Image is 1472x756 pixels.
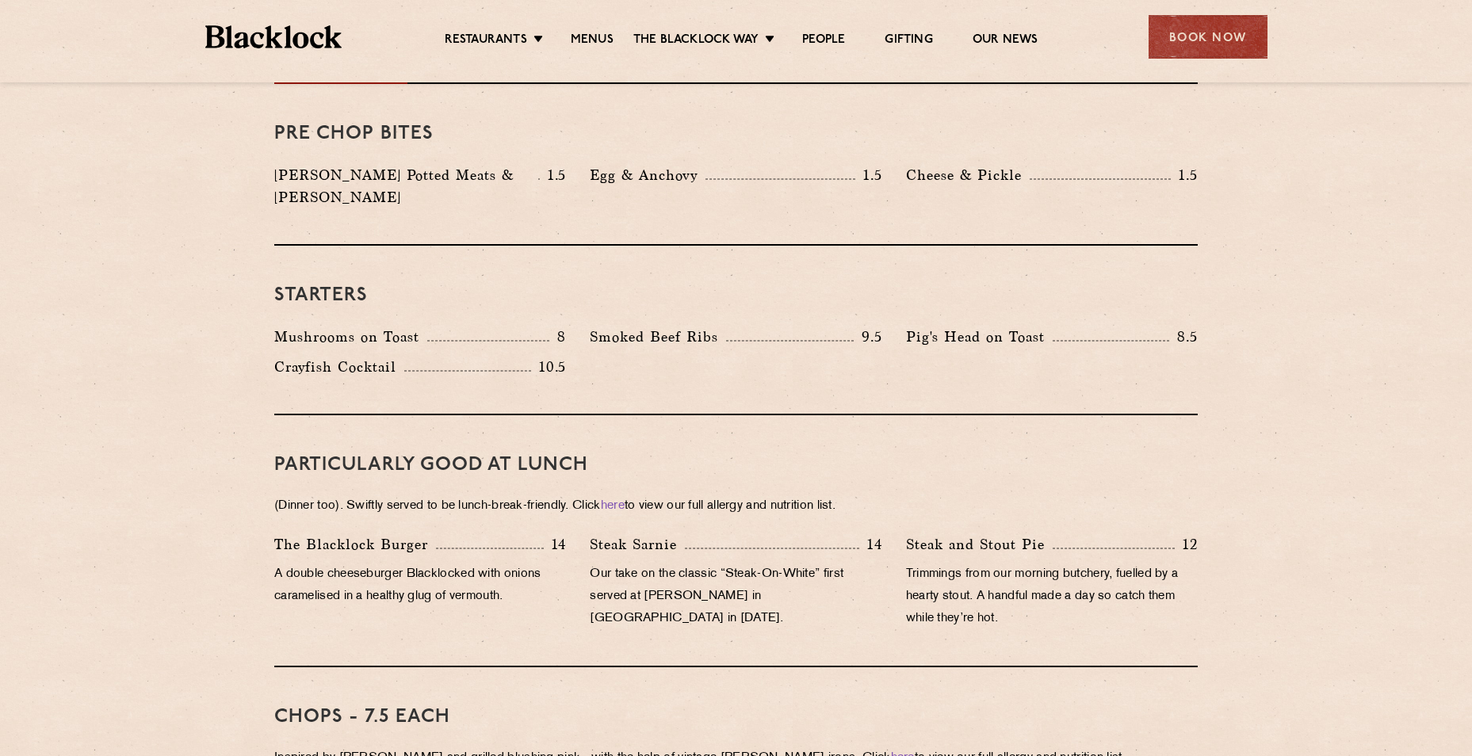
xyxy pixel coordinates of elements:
[274,495,1198,517] p: (Dinner too). Swiftly served to be lunch-break-friendly. Click to view our full allergy and nutri...
[590,326,726,348] p: Smoked Beef Ribs
[274,563,566,608] p: A double cheeseburger Blacklocked with onions caramelised in a healthy glug of vermouth.
[1149,15,1267,59] div: Book Now
[274,455,1198,475] h3: PARTICULARLY GOOD AT LUNCH
[854,326,882,347] p: 9.5
[633,32,759,50] a: The Blacklock Way
[802,32,845,50] a: People
[274,164,538,208] p: [PERSON_NAME] Potted Meats & [PERSON_NAME]
[906,326,1053,348] p: Pig's Head on Toast
[1175,534,1198,555] p: 12
[544,534,567,555] p: 14
[445,32,527,50] a: Restaurants
[274,124,1198,144] h3: Pre Chop Bites
[590,563,881,630] p: Our take on the classic “Steak-On-White” first served at [PERSON_NAME] in [GEOGRAPHIC_DATA] in [D...
[906,533,1053,556] p: Steak and Stout Pie
[531,357,566,377] p: 10.5
[973,32,1038,50] a: Our News
[274,285,1198,306] h3: Starters
[855,165,882,185] p: 1.5
[1171,165,1198,185] p: 1.5
[906,164,1030,186] p: Cheese & Pickle
[549,326,566,347] p: 8
[601,500,625,512] a: here
[590,533,685,556] p: Steak Sarnie
[590,164,705,186] p: Egg & Anchovy
[205,25,342,48] img: BL_Textured_Logo-footer-cropped.svg
[885,32,932,50] a: Gifting
[274,356,404,378] p: Crayfish Cocktail
[274,707,1198,727] h3: Chops - 7.5 each
[571,32,614,50] a: Menus
[274,326,427,348] p: Mushrooms on Toast
[1169,326,1198,347] p: 8.5
[540,165,567,185] p: 1.5
[274,533,436,556] p: The Blacklock Burger
[859,534,882,555] p: 14
[906,563,1198,630] p: Trimmings from our morning butchery, fuelled by a hearty stout. A handful made a day so catch the...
